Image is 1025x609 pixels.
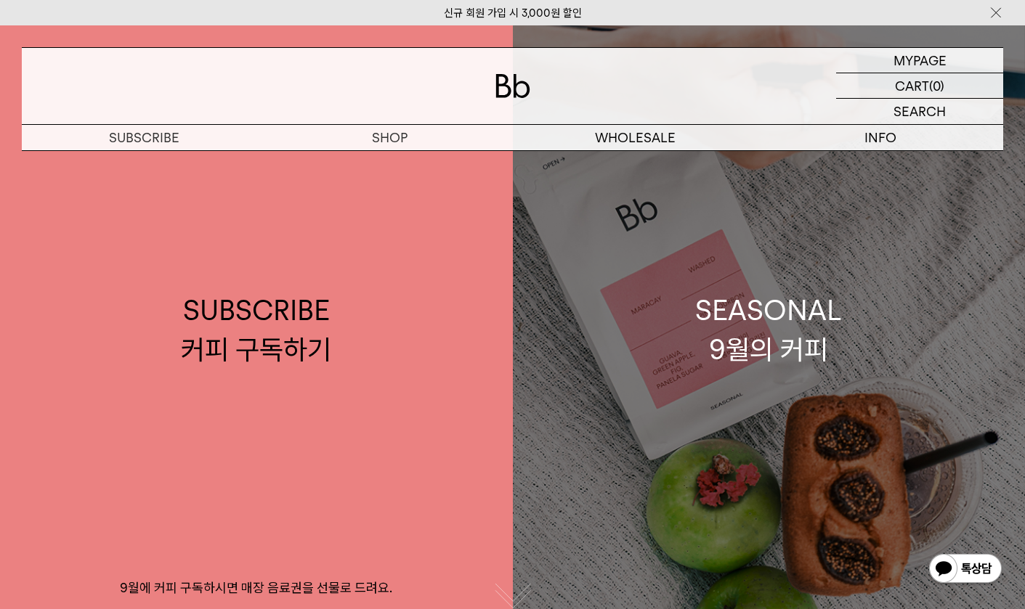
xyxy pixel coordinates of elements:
[758,125,1003,150] p: INFO
[836,73,1003,99] a: CART (0)
[929,73,944,98] p: (0)
[695,291,842,368] div: SEASONAL 9월의 커피
[267,125,513,150] a: SHOP
[444,7,582,20] a: 신규 회원 가입 시 3,000원 할인
[895,73,929,98] p: CART
[894,48,947,73] p: MYPAGE
[894,99,946,124] p: SEARCH
[495,74,530,98] img: 로고
[181,291,331,368] div: SUBSCRIBE 커피 구독하기
[513,125,758,150] p: WHOLESALE
[836,48,1003,73] a: MYPAGE
[928,552,1003,587] img: 카카오톡 채널 1:1 채팅 버튼
[22,125,267,150] a: SUBSCRIBE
